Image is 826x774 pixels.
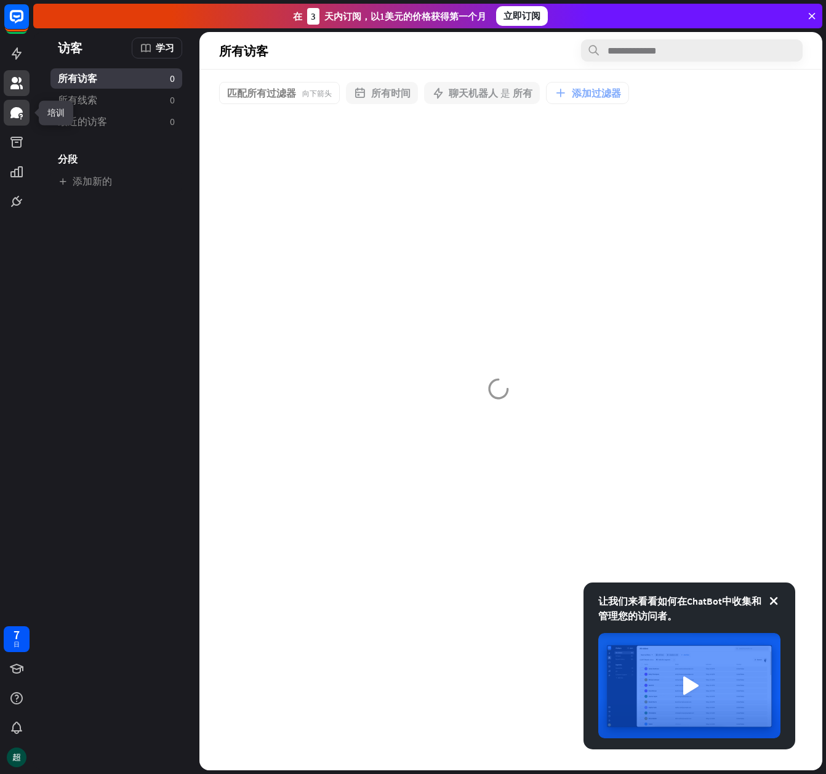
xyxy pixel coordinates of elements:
div: 立即订阅 [496,6,548,26]
button: 打开实时聊天聊天小部件 [10,5,47,42]
div: 日 [14,640,20,649]
span: 最近的访客 [58,115,107,128]
span: 所有访客 [58,72,97,85]
h3: 分段 [50,153,182,165]
a: 所有线索 0 [50,90,182,110]
a: 最近的访客 0 [50,111,182,132]
aside: 0 [170,115,175,128]
a: 7 日 [4,626,30,652]
img: 图像 [598,633,780,738]
span: 学习 [156,42,174,54]
div: 3 [307,8,319,25]
a: 添加新的 [50,171,182,191]
span: 访客 [58,41,82,55]
span: 所有线索 [58,94,97,107]
div: 在 天内 订阅 ，以1美元的价格获得第一个月 [293,8,486,25]
span: 所有访客 [219,44,268,58]
aside: 0 [170,72,175,85]
div: 让我们来看看如何在ChatBot中收集和管理您的访问者。 [598,594,780,623]
div: 7 [14,629,20,640]
aside: 0 [170,94,175,107]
